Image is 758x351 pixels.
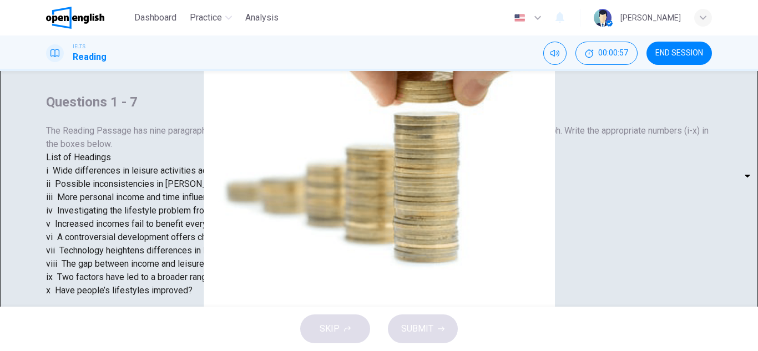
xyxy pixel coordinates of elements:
span: Dashboard [134,11,176,24]
a: OpenEnglish logo [46,7,130,29]
button: Analysis [241,8,283,28]
div: Hide [575,42,638,65]
img: Profile picture [594,9,612,27]
button: Practice [185,8,236,28]
span: 00:00:57 [598,49,628,58]
img: en [513,14,527,22]
button: END SESSION [646,42,712,65]
span: END SESSION [655,49,703,58]
span: IELTS [73,43,85,50]
img: OpenEnglish logo [46,7,104,29]
div: Mute [543,42,567,65]
div: [PERSON_NAME] [620,11,681,24]
h1: Reading [73,50,107,64]
span: Analysis [245,11,279,24]
button: Dashboard [130,8,181,28]
button: 00:00:57 [575,42,638,65]
span: Practice [190,11,222,24]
